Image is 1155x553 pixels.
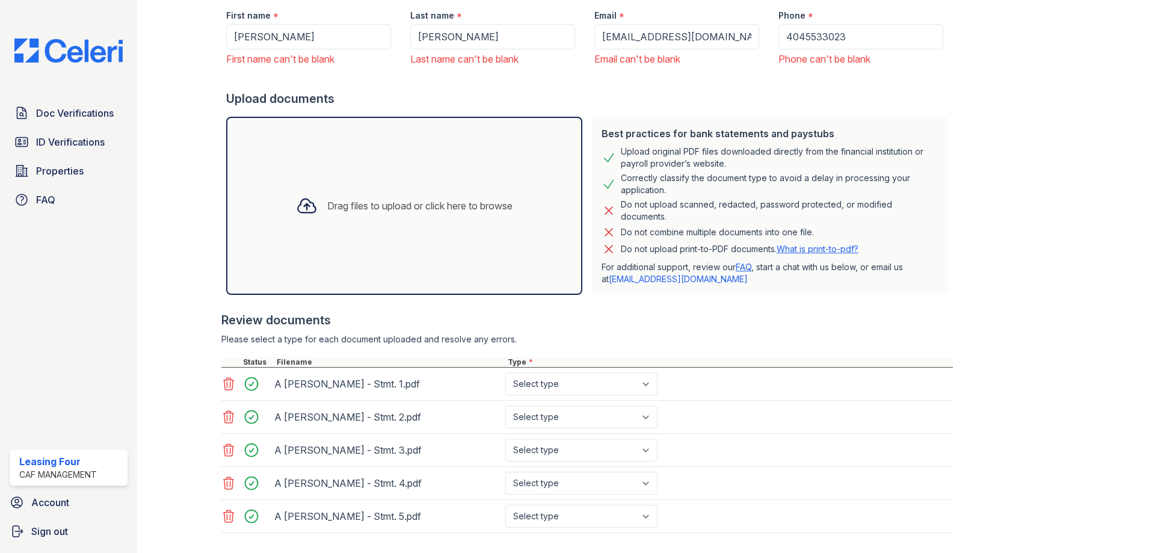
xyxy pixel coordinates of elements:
[621,199,938,223] div: Do not upload scanned, redacted, password protected, or modified documents.
[594,52,759,66] div: Email can't be blank
[36,106,114,120] span: Doc Verifications
[274,357,505,367] div: Filename
[778,52,943,66] div: Phone can't be blank
[621,225,814,239] div: Do not combine multiple documents into one file.
[10,130,128,154] a: ID Verifications
[221,312,953,329] div: Review documents
[241,357,274,367] div: Status
[410,52,575,66] div: Last name can't be blank
[621,172,938,196] div: Correctly classify the document type to avoid a delay in processing your application.
[274,407,500,427] div: A [PERSON_NAME] - Stmt. 2.pdf
[274,374,500,394] div: A [PERSON_NAME] - Stmt. 1.pdf
[777,244,858,254] a: What is print-to-pdf?
[736,262,751,272] a: FAQ
[226,10,271,22] label: First name
[10,101,128,125] a: Doc Verifications
[594,10,617,22] label: Email
[10,159,128,183] a: Properties
[410,10,454,22] label: Last name
[327,199,513,213] div: Drag files to upload or click here to browse
[36,164,84,178] span: Properties
[621,146,938,170] div: Upload original PDF files downloaded directly from the financial institution or payroll provider’...
[19,454,97,469] div: Leasing Four
[36,193,55,207] span: FAQ
[5,519,132,543] a: Sign out
[778,10,805,22] label: Phone
[274,440,500,460] div: A [PERSON_NAME] - Stmt. 3.pdf
[5,490,132,514] a: Account
[226,90,953,107] div: Upload documents
[5,39,132,63] img: CE_Logo_Blue-a8612792a0a2168367f1c8372b55b34899dd931a85d93a1a3d3e32e68fde9ad4.png
[36,135,105,149] span: ID Verifications
[19,469,97,481] div: CAF Management
[602,126,938,141] div: Best practices for bank statements and paystubs
[505,357,953,367] div: Type
[221,333,953,345] div: Please select a type for each document uploaded and resolve any errors.
[274,507,500,526] div: A [PERSON_NAME] - Stmt. 5.pdf
[226,52,391,66] div: First name can't be blank
[621,243,858,255] p: Do not upload print-to-PDF documents.
[31,495,69,510] span: Account
[274,474,500,493] div: A [PERSON_NAME] - Stmt. 4.pdf
[609,274,748,284] a: [EMAIL_ADDRESS][DOMAIN_NAME]
[10,188,128,212] a: FAQ
[31,524,68,539] span: Sign out
[602,261,938,285] p: For additional support, review our , start a chat with us below, or email us at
